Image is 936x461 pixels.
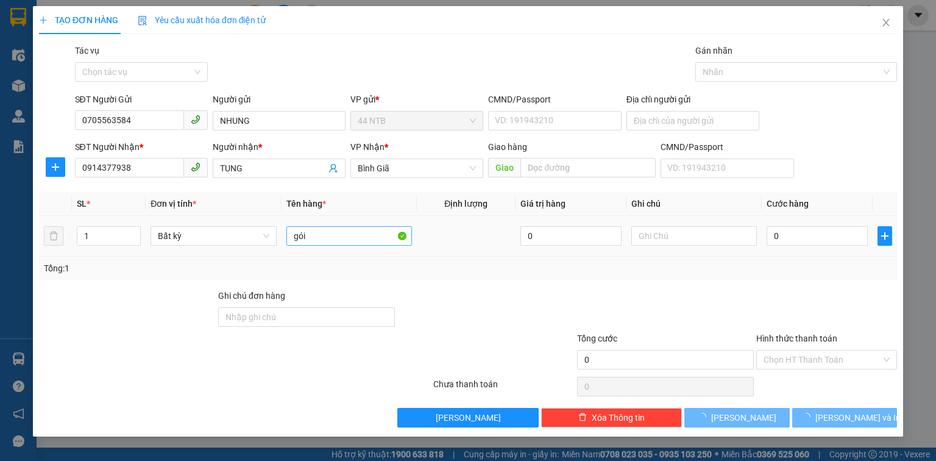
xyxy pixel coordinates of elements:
[138,15,266,25] span: Yêu cầu xuất hóa đơn điện tử
[878,231,892,241] span: plus
[815,411,901,424] span: [PERSON_NAME] và In
[328,163,338,173] span: user-add
[191,115,200,124] span: phone
[218,291,285,301] label: Ghi chú đơn hàng
[77,199,87,209] span: SL
[158,227,269,245] span: Bất kỳ
[115,82,124,95] span: C :
[695,46,732,55] label: Gán nhãn
[116,12,146,24] span: Nhận:
[767,199,809,209] span: Cước hàng
[541,408,682,427] button: deleteXóa Thông tin
[869,6,903,40] button: Close
[488,158,520,177] span: Giao
[46,162,65,172] span: plus
[218,307,395,327] input: Ghi chú đơn hàng
[631,226,757,246] input: Ghi Chú
[116,40,202,57] div: 0918653421
[520,158,656,177] input: Dọc đường
[488,93,621,106] div: CMND/Passport
[881,18,891,27] span: close
[44,226,63,246] button: delete
[592,411,645,424] span: Xóa Thông tin
[711,411,776,424] span: [PERSON_NAME]
[661,140,793,154] div: CMND/Passport
[116,25,202,40] div: NAM
[286,199,326,209] span: Tên hàng
[10,25,108,54] div: THU [PERSON_NAME]
[213,140,346,154] div: Người nhận
[578,413,587,423] span: delete
[397,408,538,427] button: [PERSON_NAME]
[350,93,483,106] div: VP gửi
[520,226,622,246] input: 0
[626,111,759,130] input: Địa chỉ của người gửi
[213,93,346,106] div: Người gửi
[75,93,208,106] div: SĐT Người Gửi
[358,159,476,177] span: Bình Giã
[350,142,385,152] span: VP Nhận
[286,226,412,246] input: VD: Bàn, Ghế
[10,10,108,25] div: 44 NTB
[577,334,617,343] span: Tổng cước
[44,262,362,275] div: Tổng: 1
[520,199,565,209] span: Giá trị hàng
[684,408,790,427] button: [PERSON_NAME]
[756,334,837,343] label: Hình thức thanh toán
[698,413,711,421] span: loading
[877,226,892,246] button: plus
[10,12,29,24] span: Gửi:
[432,377,575,399] div: Chưa thanh toán
[46,157,65,177] button: plus
[75,140,208,154] div: SĐT Người Nhận
[626,93,759,106] div: Địa chỉ người gửi
[39,15,118,25] span: TẠO ĐƠN HÀNG
[792,408,898,427] button: [PERSON_NAME] và In
[488,142,527,152] span: Giao hàng
[802,413,815,421] span: loading
[39,16,48,24] span: plus
[151,199,196,209] span: Đơn vị tính
[191,162,200,172] span: phone
[626,192,762,216] th: Ghi chú
[436,411,501,424] span: [PERSON_NAME]
[10,54,108,71] div: 0922329329
[75,46,99,55] label: Tác vụ
[115,79,203,96] div: 30.000
[116,10,202,25] div: Bình Giã
[138,16,147,26] img: icon
[358,112,476,130] span: 44 NTB
[444,199,487,209] span: Định lượng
